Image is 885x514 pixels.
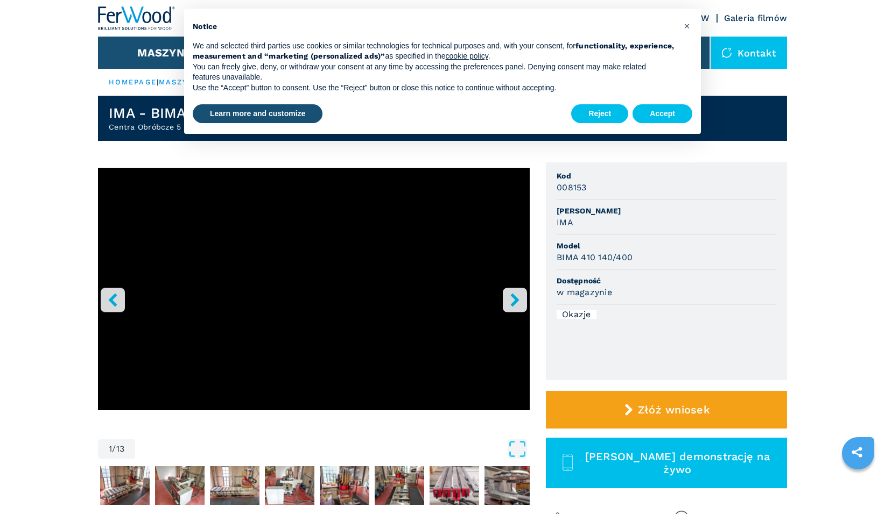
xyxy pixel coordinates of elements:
img: f7a44a520d67ec6c452e6288ebba8c88 [375,466,424,505]
button: Go to Slide 5 [263,464,317,507]
button: Learn more and customize [193,104,322,124]
button: Go to Slide 8 [427,464,481,507]
button: Close this notice [678,17,696,34]
h3: IMA [557,216,573,229]
a: Galeria filmów [724,13,788,23]
strong: functionality, experience, measurement and “marketing (personalized ads)” [193,41,675,61]
div: Okazje [557,310,596,319]
span: | [157,78,159,86]
button: Go to Slide 7 [373,464,426,507]
iframe: Chat [839,466,877,506]
span: [PERSON_NAME] [557,205,776,216]
button: Go to Slide 3 [153,464,207,507]
span: 13 [116,445,125,453]
button: Go to Slide 9 [482,464,536,507]
p: You can freely give, deny, or withdraw your consent at any time by accessing the preferences pane... [193,62,675,83]
button: Go to Slide 6 [318,464,371,507]
h2: Centra Obróbcze 5 Osiowe [109,122,273,132]
h3: BIMA 410 140/400 [557,251,633,263]
p: We and selected third parties use cookies or similar technologies for technical purposes and, wit... [193,41,675,62]
button: left-button [101,288,125,312]
span: × [684,19,690,32]
span: / [112,445,116,453]
a: maszyny [159,78,200,86]
button: Złóż wniosek [546,391,787,429]
iframe: Centro di lavoro a 5 assi in azione - IMA - BIMA 410 140/400 - Ferwoodgroup - 008153 [98,168,530,410]
h2: Notice [193,22,675,32]
div: Go to Slide 1 [98,168,530,429]
div: Kontakt [711,37,787,69]
img: ea20483d22eb5925662af445cad7d4d1 [265,466,314,505]
img: 12cc0a99aec71cb412d80fe7886d4e89 [320,466,369,505]
img: 850ea65ccdd250e95f33a15c38ca90c4 [484,466,534,505]
span: Model [557,240,776,251]
a: HOMEPAGE [109,78,157,86]
button: Go to Slide 4 [208,464,262,507]
span: Kod [557,170,776,181]
span: Złóż wniosek [638,403,710,416]
button: Reject [571,104,628,124]
button: Open Fullscreen [138,439,527,459]
h1: IMA - BIMA 410 140/400 [109,104,273,122]
img: 225bb3c44585352dff8a1f56af5c608c [100,466,150,505]
img: Ferwood [98,6,175,30]
img: e8eb8613874f4cd324c595111b013cb7 [155,466,205,505]
img: db0223e6d0e9f0aaf04221dc06e3e6f0 [210,466,259,505]
span: 1 [109,445,112,453]
img: 37334f63674d4d601ca24c39b4affa2a [430,466,479,505]
h3: 008153 [557,181,587,194]
button: right-button [503,288,527,312]
img: Kontakt [721,47,732,58]
a: sharethis [844,439,870,466]
h3: w magazynie [557,286,612,298]
button: Go to Slide 2 [98,464,152,507]
span: Dostępność [557,275,776,286]
button: Maszyny [137,46,192,59]
p: Use the “Accept” button to consent. Use the “Reject” button or close this notice to continue with... [193,83,675,94]
nav: Thumbnail Navigation [98,464,530,507]
span: [PERSON_NAME] demonstrację na żywo [580,450,775,476]
button: [PERSON_NAME] demonstrację na żywo [546,438,787,488]
a: cookie policy [446,52,488,60]
button: Accept [633,104,692,124]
